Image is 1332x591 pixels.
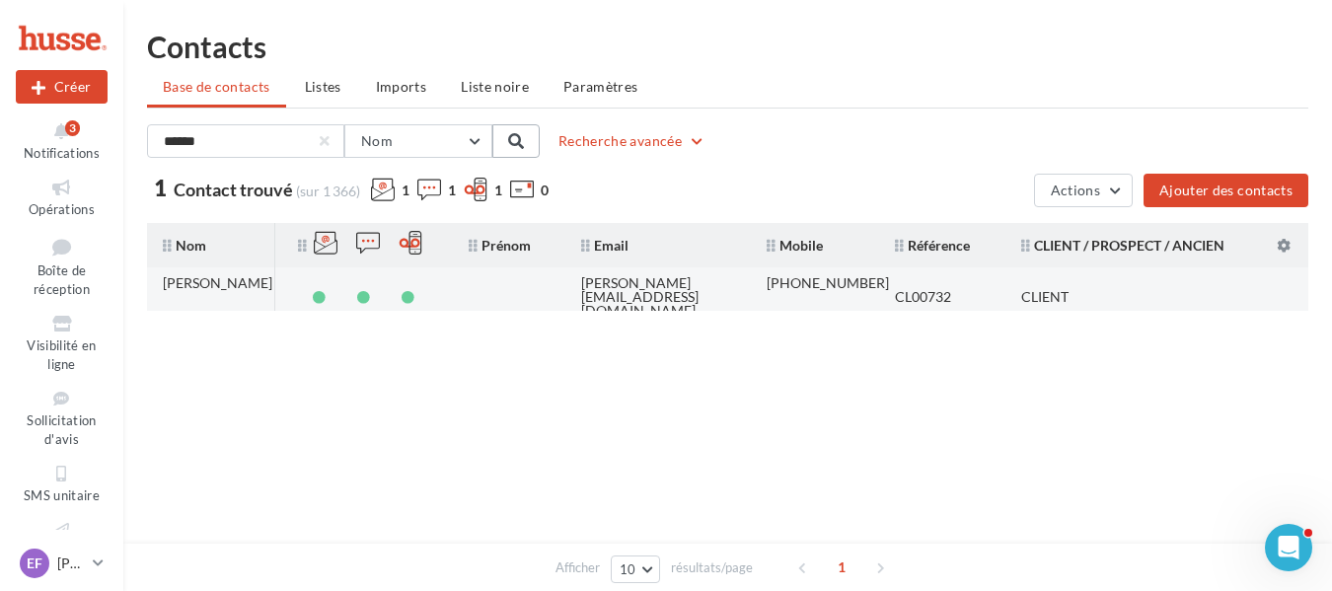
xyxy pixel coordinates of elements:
div: [PHONE_NUMBER] [767,276,889,290]
div: 3 [65,120,80,136]
span: Boîte de réception [34,262,90,297]
span: 1 [494,181,502,200]
span: 0 [541,181,549,200]
span: Opérations [29,201,95,217]
span: Nom [163,237,206,254]
a: Boîte de réception [16,230,108,302]
span: CLIENT / PROSPECT / ANCIEN [1021,237,1224,254]
span: Notifications [24,145,100,161]
span: (sur 1 366) [296,183,360,199]
p: [PERSON_NAME] [57,554,85,573]
span: Liste noire [461,78,529,95]
a: Sollicitation d'avis [16,384,108,451]
span: 1 [826,552,857,583]
a: EF [PERSON_NAME] [16,545,108,582]
span: 10 [620,561,636,577]
span: 1 [402,181,409,200]
span: 1 [448,181,456,200]
button: 10 [611,555,661,583]
div: Nouvelle campagne [16,70,108,104]
div: [PERSON_NAME][EMAIL_ADDRESS][DOMAIN_NAME] [581,276,735,318]
button: Créer [16,70,108,104]
span: résultats/page [671,558,753,577]
button: Ajouter des contacts [1144,174,1308,207]
span: Prénom [469,237,531,254]
span: SMS unitaire [24,487,100,503]
span: Email [581,237,629,254]
div: [PERSON_NAME] [163,276,272,290]
span: Nom [361,132,393,149]
a: Visibilité en ligne [16,309,108,376]
button: Actions [1034,174,1133,207]
a: Opérations [16,173,108,221]
button: Notifications 3 [16,116,108,165]
a: SMS unitaire [16,459,108,507]
span: 1 [154,178,167,199]
span: Référence [895,237,970,254]
span: Mobile [767,237,823,254]
span: Actions [1051,182,1100,198]
span: Sollicitation d'avis [27,412,96,447]
div: CLIENT [1021,290,1069,304]
span: EF [27,554,42,573]
h1: Contacts [147,32,1308,61]
span: Imports [376,78,426,95]
button: Nom [344,124,492,158]
div: CL00732 [895,290,951,304]
span: Listes [305,78,341,95]
iframe: Intercom live chat [1265,524,1312,571]
span: Visibilité en ligne [27,337,96,372]
span: Contact trouvé [174,179,293,200]
span: Afficher [555,558,600,577]
button: Recherche avancée [551,129,713,153]
a: Campagnes [16,516,108,564]
span: Paramètres [563,78,638,95]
